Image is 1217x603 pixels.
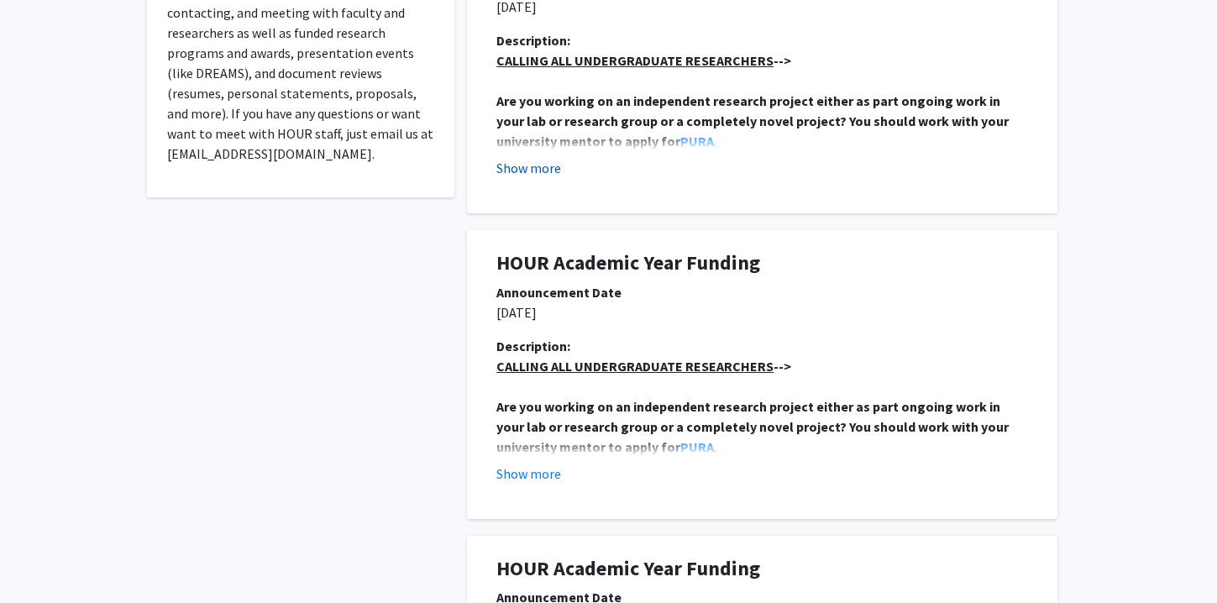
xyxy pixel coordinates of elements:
[496,557,1028,581] h1: HOUR Academic Year Funding
[496,91,1028,151] p: .
[496,302,1028,322] p: [DATE]
[496,396,1028,457] p: .
[496,464,561,484] button: Show more
[496,358,791,375] strong: -->
[496,358,774,375] u: CALLING ALL UNDERGRADUATE RESEARCHERS
[496,52,774,69] u: CALLING ALL UNDERGRADUATE RESEARCHERS
[496,336,1028,356] div: Description:
[496,282,1028,302] div: Announcement Date
[496,52,791,69] strong: -->
[680,133,714,149] a: PURA
[496,92,1011,149] strong: Are you working on an independent research project either as part ongoing work in your lab or res...
[13,527,71,590] iframe: Chat
[496,398,1011,455] strong: Are you working on an independent research project either as part ongoing work in your lab or res...
[496,251,1028,275] h1: HOUR Academic Year Funding
[496,158,561,178] button: Show more
[680,438,714,455] a: PURA
[496,30,1028,50] div: Description:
